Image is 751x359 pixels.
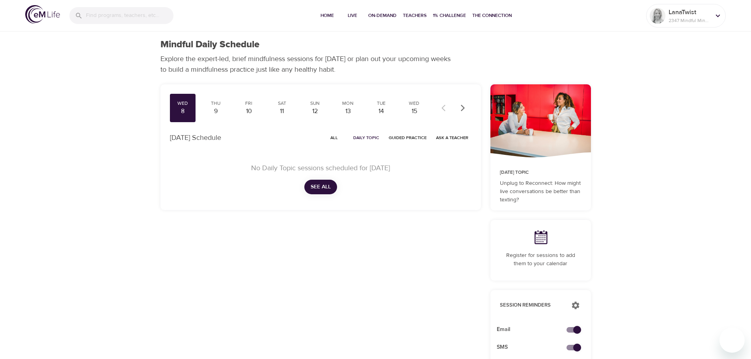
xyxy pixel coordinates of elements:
[650,8,665,24] img: Remy Sharp
[404,107,424,116] div: 15
[86,7,173,24] input: Find programs, teachers, etc...
[436,134,468,141] span: Ask a Teacher
[325,134,344,141] span: All
[669,7,710,17] p: LanaTwist
[160,39,259,50] h1: Mindful Daily Schedule
[386,132,430,144] button: Guided Practice
[497,343,572,352] span: SMS
[304,180,337,194] button: See All
[343,11,362,20] span: Live
[206,107,225,116] div: 9
[353,134,379,141] span: Daily Topic
[338,107,358,116] div: 13
[311,182,331,192] span: See All
[719,327,745,353] iframe: Button to launch messaging window
[433,11,466,20] span: 1% Challenge
[404,100,424,107] div: Wed
[305,107,325,116] div: 12
[322,132,347,144] button: All
[173,107,193,116] div: 8
[472,11,512,20] span: The Connection
[272,100,292,107] div: Sat
[389,134,427,141] span: Guided Practice
[403,11,427,20] span: Teachers
[433,132,471,144] button: Ask a Teacher
[160,54,456,75] p: Explore the expert-led, brief mindfulness sessions for [DATE] or plan out your upcoming weeks to ...
[368,11,397,20] span: On-Demand
[179,163,462,173] p: No Daily Topic sessions scheduled for [DATE]
[173,100,193,107] div: Wed
[500,301,563,309] p: Session Reminders
[170,132,221,143] p: [DATE] Schedule
[25,5,60,24] img: logo
[338,100,358,107] div: Mon
[272,107,292,116] div: 11
[239,100,259,107] div: Fri
[371,107,391,116] div: 14
[239,107,259,116] div: 10
[500,169,581,176] p: [DATE] Topic
[318,11,337,20] span: Home
[350,132,382,144] button: Daily Topic
[500,179,581,204] p: Unplug to Reconnect: How might live conversations be better than texting?
[500,251,581,268] p: Register for sessions to add them to your calendar
[669,17,710,24] p: 2347 Mindful Minutes
[371,100,391,107] div: Tue
[206,100,225,107] div: Thu
[497,326,572,334] span: Email
[305,100,325,107] div: Sun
